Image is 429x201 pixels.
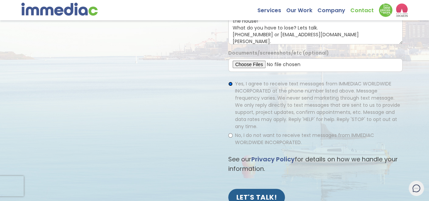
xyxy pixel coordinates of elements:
[228,133,233,138] input: No, I do not want to receive text messages from IMMEDIAC WORLDWIDE INCORPORATED.
[21,3,98,16] img: immediac
[257,3,286,14] a: Services
[235,80,400,130] span: Yes, I agree to receive text messages from IMMEDIAC WORLDWIDE INCORPORATED at the phone number li...
[228,82,233,86] input: Yes, I agree to receive text messages from IMMEDIAC WORLDWIDE INCORPORATED at the phone number li...
[235,132,374,146] span: No, I do not want to receive text messages from IMMEDIAC WORLDWIDE INCORPORATED.
[379,3,392,17] img: Down
[228,155,403,174] p: See our for details on how we handle your information.
[286,3,317,14] a: Our Work
[251,155,295,163] a: Privacy Policy
[317,3,350,14] a: Company
[228,49,329,57] label: Documents/screenshots/etc (optional)
[396,3,408,17] img: logo2_wea_nobg.webp
[350,3,379,14] a: Contact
